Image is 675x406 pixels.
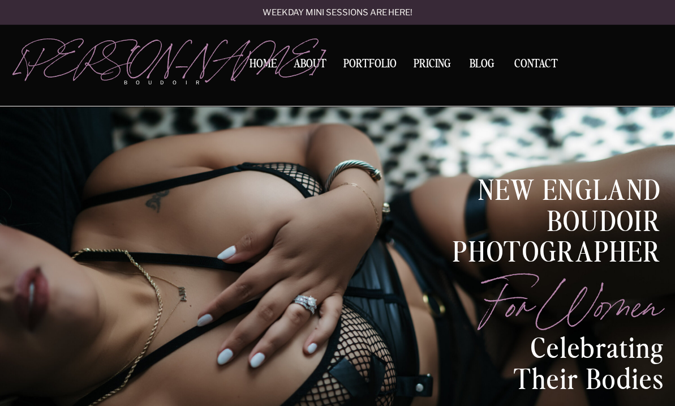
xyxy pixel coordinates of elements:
p: boudoir [124,79,217,87]
a: Weekday mini sessions are here! [233,8,443,18]
p: for women [416,266,661,330]
a: [PERSON_NAME] [15,40,217,74]
h1: New England BOUDOIR Photographer [395,176,661,238]
a: About [291,58,329,74]
a: Portfolio [339,58,400,74]
p: celebrating their bodies [475,335,664,400]
a: Pricing [411,58,454,74]
a: BLOG [465,58,500,69]
a: Contact [510,58,562,70]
